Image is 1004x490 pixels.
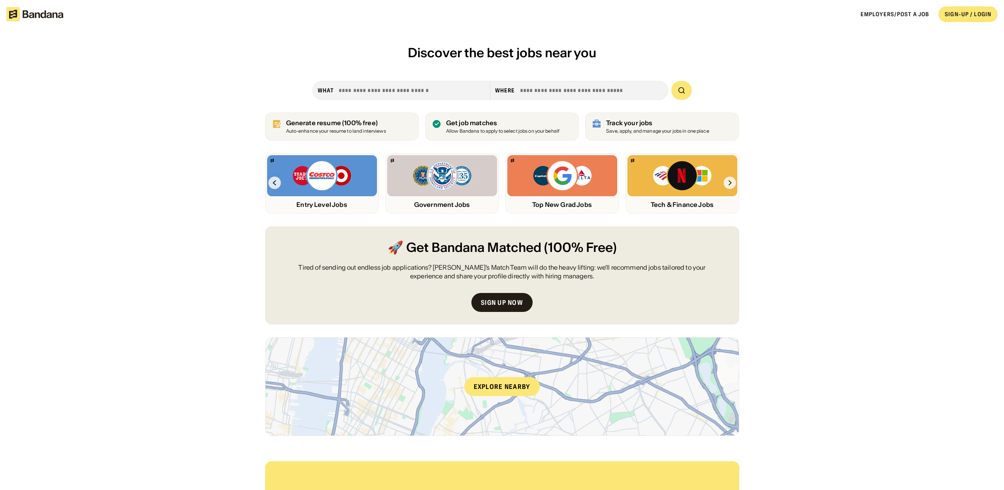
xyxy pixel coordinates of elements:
div: Where [495,87,515,94]
div: what [318,87,334,94]
div: Sign up now [481,299,523,306]
div: SIGN-UP / LOGIN [945,11,991,18]
img: Left Arrow [268,176,281,189]
div: Auto-enhance your resume to land interviews [286,129,386,134]
img: Right Arrow [723,176,736,189]
span: (100% Free) [544,239,617,257]
div: Save, apply, and manage your jobs in one place [606,129,709,134]
img: FBI, DHS, MWRD logos [412,160,472,191]
div: Allow Bandana to apply to select jobs on your behalf [446,129,559,134]
img: Bandana logo [271,159,274,162]
img: Bandana logo [391,159,394,162]
div: Track your jobs [606,119,709,127]
div: Tech & Finance Jobs [627,201,737,208]
a: Get job matches Allow Bandana to apply to select jobs on your behalf [425,113,579,141]
div: Explore nearby [464,377,540,396]
img: Bandana logotype [6,7,63,21]
div: Top New Grad Jobs [507,201,617,208]
a: Bandana logoTrader Joe’s, Costco, Target logosEntry Level Jobs [265,153,379,214]
span: (100% free) [342,119,378,127]
div: Tired of sending out endless job applications? [PERSON_NAME]’s Match Team will do the heavy lifti... [284,263,720,281]
a: Employers/Post a job [861,11,929,18]
img: Capital One, Google, Delta logos [532,160,592,191]
img: Bandana logo [511,159,514,162]
a: Generate resume (100% free)Auto-enhance your resume to land interviews [265,113,419,141]
a: Bandana logoCapital One, Google, Delta logosTop New Grad Jobs [505,153,619,214]
img: Trader Joe’s, Costco, Target logos [292,160,352,191]
img: Bank of America, Netflix, Microsoft logos [652,160,712,191]
a: Bandana logoBank of America, Netflix, Microsoft logosTech & Finance Jobs [625,153,739,214]
a: Bandana logoFBI, DHS, MWRD logosGovernment Jobs [385,153,499,214]
div: Get job matches [446,119,559,127]
div: Government Jobs [387,201,497,208]
a: Track your jobs Save, apply, and manage your jobs in one place [585,113,739,141]
div: Entry Level Jobs [267,201,377,208]
a: Explore nearby [266,338,739,436]
div: Generate resume [286,119,386,127]
span: 🚀 Get Bandana Matched [388,239,541,257]
img: Bandana logo [631,159,634,162]
span: Discover the best jobs near you [408,45,596,61]
a: Sign up now [471,293,533,312]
